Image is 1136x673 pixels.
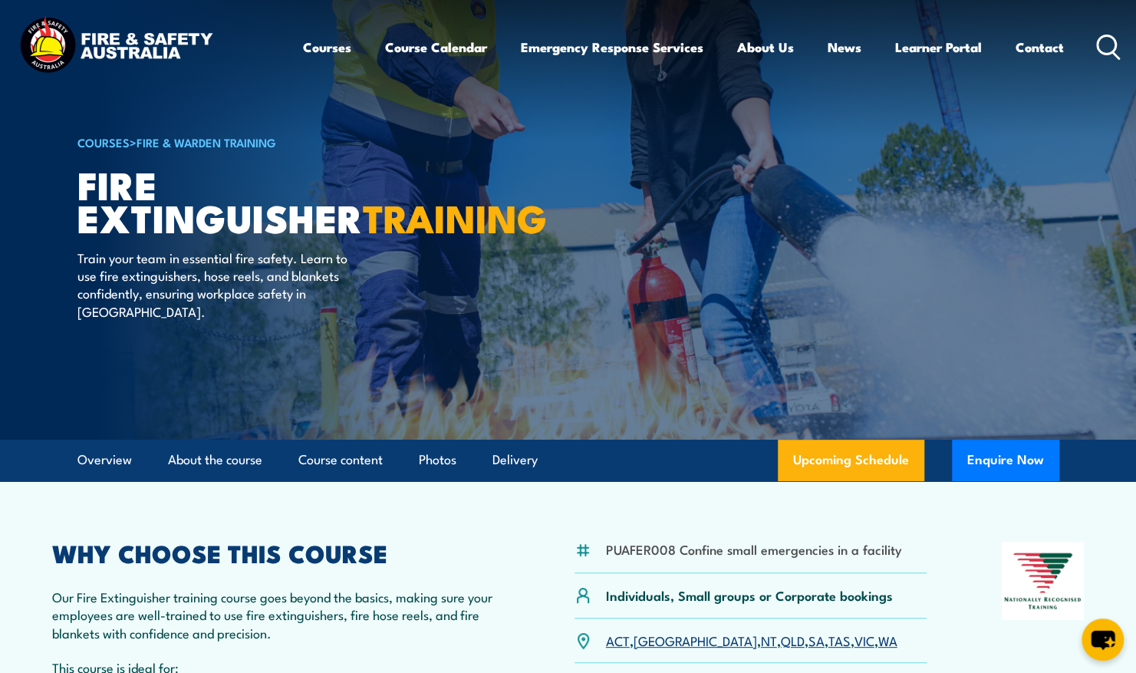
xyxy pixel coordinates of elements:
a: About the course [168,440,262,480]
a: WA [878,631,897,649]
a: About Us [737,27,794,68]
p: Our Fire Extinguisher training course goes beyond the basics, making sure your employees are well... [52,588,500,642]
a: SA [808,631,825,649]
a: COURSES [77,134,130,150]
h6: > [77,133,456,151]
a: Photos [419,440,456,480]
a: Upcoming Schedule [778,440,924,481]
a: [GEOGRAPHIC_DATA] [634,631,757,649]
button: Enquire Now [952,440,1059,481]
a: Fire & Warden Training [137,134,276,150]
p: Individuals, Small groups or Corporate bookings [606,586,893,604]
a: Course Calendar [385,27,487,68]
a: VIC [854,631,874,649]
h2: WHY CHOOSE THIS COURSE [52,542,500,563]
a: QLD [781,631,805,649]
a: Emergency Response Services [521,27,703,68]
a: Learner Portal [895,27,982,68]
a: Delivery [492,440,538,480]
a: ACT [606,631,630,649]
p: Train your team in essential fire safety. Learn to use fire extinguishers, hose reels, and blanke... [77,249,357,321]
a: Contact [1016,27,1064,68]
h1: Fire Extinguisher [77,167,456,233]
p: , , , , , , , [606,632,897,649]
button: chat-button [1082,619,1124,661]
a: Overview [77,440,132,480]
a: News [828,27,861,68]
strong: TRAINING [363,187,547,246]
a: Courses [303,27,351,68]
a: TAS [828,631,851,649]
a: NT [761,631,777,649]
li: PUAFER008 Confine small emergencies in a facility [606,540,902,558]
a: Course content [298,440,383,480]
img: Nationally Recognised Training logo. [1002,542,1085,620]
